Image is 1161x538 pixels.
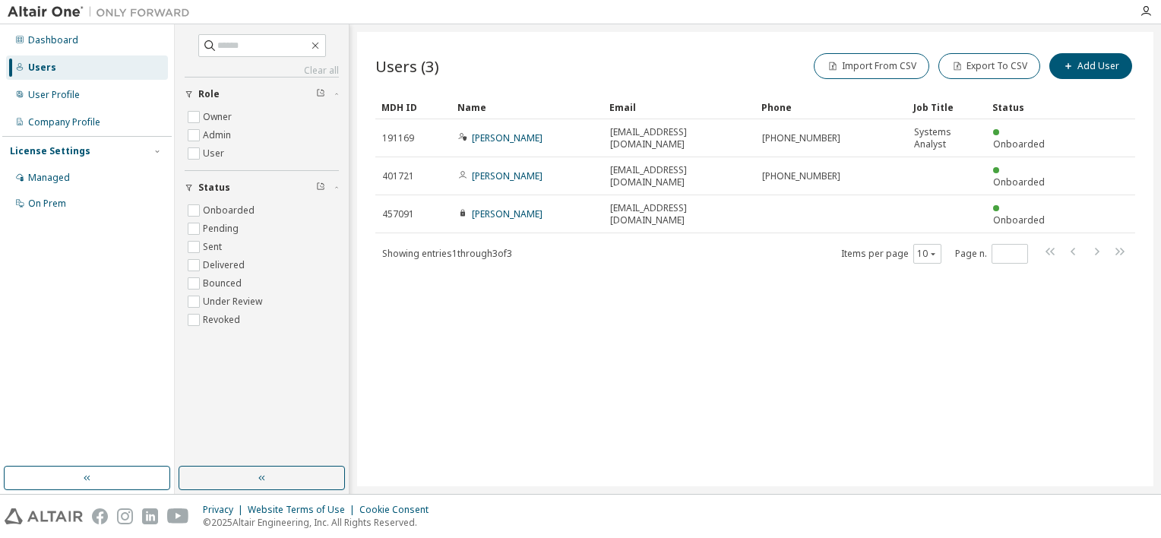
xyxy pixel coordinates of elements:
div: Dashboard [28,34,78,46]
span: Onboarded [993,176,1045,188]
button: Status [185,171,339,204]
label: Onboarded [203,201,258,220]
span: [EMAIL_ADDRESS][DOMAIN_NAME] [610,202,748,226]
span: Onboarded [993,138,1045,150]
div: User Profile [28,89,80,101]
label: Admin [203,126,234,144]
div: Website Terms of Use [248,504,359,516]
span: Showing entries 1 through 3 of 3 [382,247,512,260]
div: License Settings [10,145,90,157]
label: Delivered [203,256,248,274]
label: Owner [203,108,235,126]
span: [EMAIL_ADDRESS][DOMAIN_NAME] [610,164,748,188]
div: Managed [28,172,70,184]
span: Status [198,182,230,194]
img: facebook.svg [92,508,108,524]
div: On Prem [28,198,66,210]
div: Status [992,95,1056,119]
button: 10 [917,248,938,260]
a: [PERSON_NAME] [472,131,543,144]
div: Job Title [913,95,980,119]
a: [PERSON_NAME] [472,207,543,220]
div: MDH ID [381,95,445,119]
button: Import From CSV [814,53,929,79]
span: [PHONE_NUMBER] [762,132,840,144]
div: Privacy [203,504,248,516]
div: Users [28,62,56,74]
img: Altair One [8,5,198,20]
span: Items per page [841,244,941,264]
span: Role [198,88,220,100]
span: [PHONE_NUMBER] [762,170,840,182]
div: Company Profile [28,116,100,128]
label: Pending [203,220,242,238]
img: instagram.svg [117,508,133,524]
span: 401721 [382,170,414,182]
button: Add User [1049,53,1132,79]
div: Phone [761,95,901,119]
span: Systems Analyst [914,126,979,150]
a: [PERSON_NAME] [472,169,543,182]
p: © 2025 Altair Engineering, Inc. All Rights Reserved. [203,516,438,529]
span: 191169 [382,132,414,144]
label: User [203,144,227,163]
span: Page n. [955,244,1028,264]
button: Export To CSV [938,53,1040,79]
img: altair_logo.svg [5,508,83,524]
span: 457091 [382,208,414,220]
a: Clear all [185,65,339,77]
span: Users (3) [375,55,439,77]
label: Bounced [203,274,245,293]
span: Clear filter [316,182,325,194]
span: [EMAIL_ADDRESS][DOMAIN_NAME] [610,126,748,150]
img: linkedin.svg [142,508,158,524]
label: Under Review [203,293,265,311]
span: Clear filter [316,88,325,100]
span: Onboarded [993,214,1045,226]
div: Email [609,95,749,119]
img: youtube.svg [167,508,189,524]
button: Role [185,78,339,111]
label: Sent [203,238,225,256]
div: Name [457,95,597,119]
div: Cookie Consent [359,504,438,516]
label: Revoked [203,311,243,329]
